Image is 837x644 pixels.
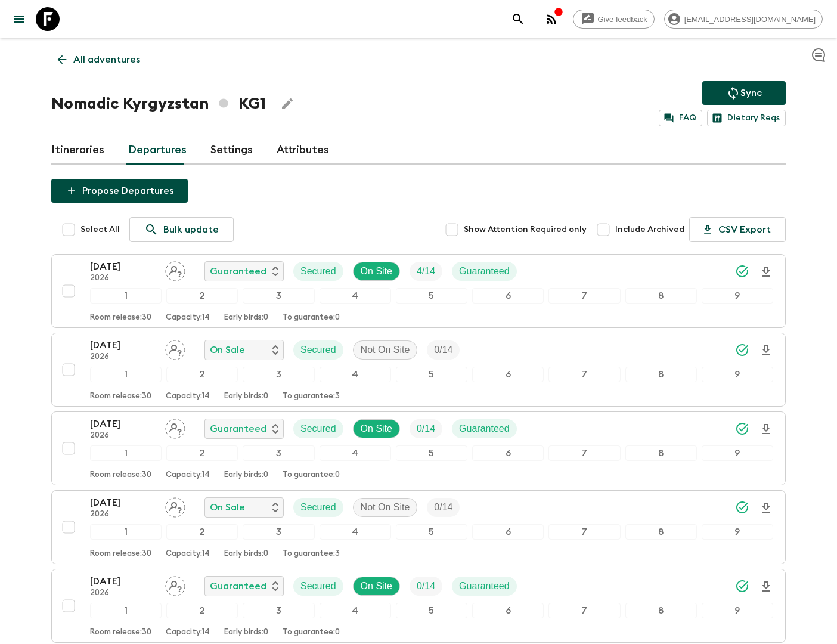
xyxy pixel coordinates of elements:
[90,313,151,323] p: Room release: 30
[472,524,544,540] div: 6
[702,445,773,461] div: 9
[210,579,266,593] p: Guaranteed
[300,500,336,515] p: Secured
[275,92,299,116] button: Edit Adventure Title
[243,367,314,382] div: 3
[283,392,340,401] p: To guarantee: 3
[165,501,185,510] span: Assign pack leader
[166,603,238,618] div: 2
[548,367,620,382] div: 7
[759,265,773,279] svg: Download Onboarding
[548,445,620,461] div: 7
[51,136,104,165] a: Itineraries
[735,264,749,278] svg: Synced Successfully
[90,392,151,401] p: Room release: 30
[472,603,544,618] div: 6
[7,7,31,31] button: menu
[51,333,786,407] button: [DATE]2026Assign pack leaderOn SaleSecuredNot On SiteTrip Fill123456789Room release:30Capacity:14...
[300,343,336,357] p: Secured
[472,288,544,304] div: 6
[166,392,210,401] p: Capacity: 14
[90,259,156,274] p: [DATE]
[417,579,435,593] p: 0 / 14
[90,367,162,382] div: 1
[283,470,340,480] p: To guarantee: 0
[90,510,156,519] p: 2026
[353,577,400,596] div: On Site
[548,603,620,618] div: 7
[320,367,391,382] div: 4
[90,431,156,441] p: 2026
[90,589,156,598] p: 2026
[293,577,343,596] div: Secured
[283,628,340,637] p: To guarantee: 0
[224,392,268,401] p: Early birds: 0
[735,422,749,436] svg: Synced Successfully
[625,445,697,461] div: 8
[396,524,467,540] div: 5
[224,628,268,637] p: Early birds: 0
[361,422,392,436] p: On Site
[464,224,587,236] span: Show Attention Required only
[224,549,268,559] p: Early birds: 0
[548,288,620,304] div: 7
[293,262,343,281] div: Secured
[506,7,530,31] button: search adventures
[759,343,773,358] svg: Download Onboarding
[702,603,773,618] div: 9
[73,52,140,67] p: All adventures
[166,524,238,540] div: 2
[300,422,336,436] p: Secured
[51,411,786,485] button: [DATE]2026Assign pack leaderGuaranteedSecuredOn SiteTrip FillGuaranteed123456789Room release:30Ca...
[417,264,435,278] p: 4 / 14
[759,501,773,515] svg: Download Onboarding
[735,579,749,593] svg: Synced Successfully
[615,224,684,236] span: Include Archived
[51,254,786,328] button: [DATE]2026Assign pack leaderGuaranteedSecuredOn SiteTrip FillGuaranteed123456789Room release:30Ca...
[410,419,442,438] div: Trip Fill
[165,343,185,353] span: Assign pack leader
[353,262,400,281] div: On Site
[573,10,655,29] a: Give feedback
[90,470,151,480] p: Room release: 30
[625,524,697,540] div: 8
[472,445,544,461] div: 6
[625,367,697,382] div: 8
[353,419,400,438] div: On Site
[625,288,697,304] div: 8
[759,580,773,594] svg: Download Onboarding
[90,496,156,510] p: [DATE]
[166,628,210,637] p: Capacity: 14
[320,603,391,618] div: 4
[243,524,314,540] div: 3
[410,577,442,596] div: Trip Fill
[702,367,773,382] div: 9
[353,340,418,360] div: Not On Site
[459,422,510,436] p: Guaranteed
[129,217,234,242] a: Bulk update
[90,603,162,618] div: 1
[90,338,156,352] p: [DATE]
[740,86,762,100] p: Sync
[548,524,620,540] div: 7
[361,500,410,515] p: Not On Site
[243,445,314,461] div: 3
[427,340,460,360] div: Trip Fill
[396,288,467,304] div: 5
[625,603,697,618] div: 8
[300,579,336,593] p: Secured
[396,367,467,382] div: 5
[51,490,786,564] button: [DATE]2026Assign pack leaderOn SaleSecuredNot On SiteTrip Fill123456789Room release:30Capacity:14...
[51,569,786,643] button: [DATE]2026Assign pack leaderGuaranteedSecuredOn SiteTrip FillGuaranteed123456789Room release:30Ca...
[417,422,435,436] p: 0 / 14
[591,15,654,24] span: Give feedback
[759,422,773,436] svg: Download Onboarding
[293,419,343,438] div: Secured
[320,524,391,540] div: 4
[224,313,268,323] p: Early birds: 0
[210,422,266,436] p: Guaranteed
[90,628,151,637] p: Room release: 30
[678,15,822,24] span: [EMAIL_ADDRESS][DOMAIN_NAME]
[210,136,253,165] a: Settings
[459,264,510,278] p: Guaranteed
